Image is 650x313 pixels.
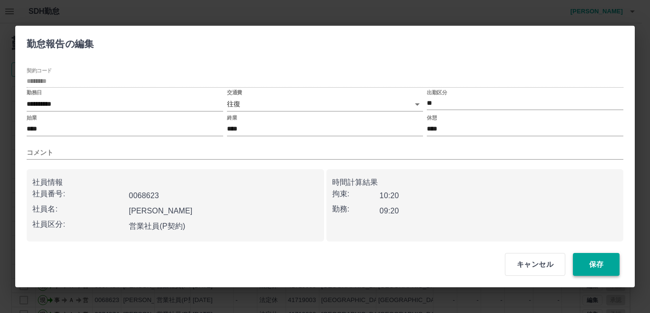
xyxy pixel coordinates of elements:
[32,219,125,230] p: 社員区分:
[380,192,399,200] b: 10:20
[427,114,437,121] label: 休憩
[227,114,237,121] label: 終業
[15,26,105,58] h2: 勤怠報告の編集
[332,188,380,200] p: 拘束:
[227,97,423,111] div: 往復
[380,207,399,215] b: 09:20
[505,253,565,276] button: キャンセル
[573,253,620,276] button: 保存
[227,89,242,96] label: 交通費
[27,67,52,74] label: 契約コード
[332,203,380,215] p: 勤務:
[27,114,37,121] label: 始業
[427,89,447,96] label: 出勤区分
[332,177,618,188] p: 時間計算結果
[129,192,159,200] b: 0068623
[129,207,193,215] b: [PERSON_NAME]
[32,177,318,188] p: 社員情報
[27,89,42,96] label: 勤務日
[32,203,125,215] p: 社員名:
[32,188,125,200] p: 社員番号:
[129,222,186,230] b: 営業社員(P契約)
